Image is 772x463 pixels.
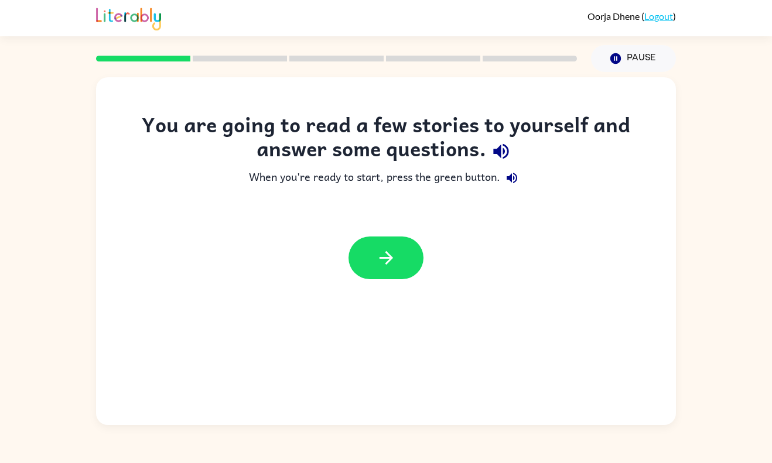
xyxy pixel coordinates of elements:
div: When you're ready to start, press the green button. [119,166,653,190]
a: Logout [644,11,673,22]
div: You are going to read a few stories to yourself and answer some questions. [119,112,653,166]
div: ( ) [587,11,676,22]
span: Oorja Dhene [587,11,641,22]
button: Pause [591,45,676,72]
img: Literably [96,5,161,30]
